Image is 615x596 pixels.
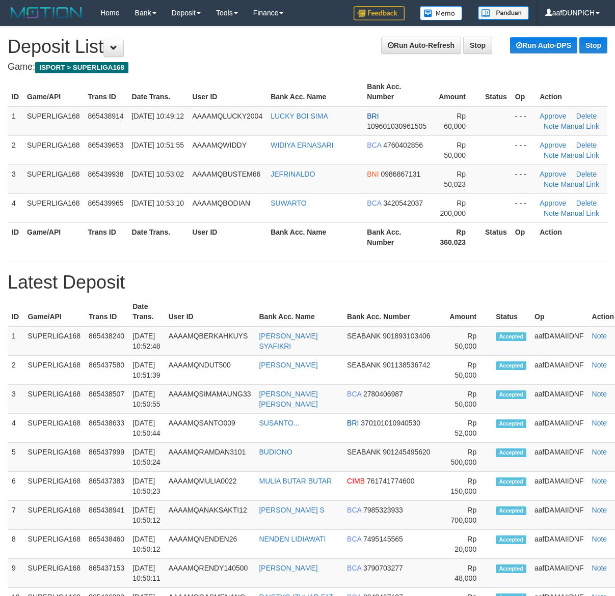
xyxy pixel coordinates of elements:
span: 109601030961505 [367,122,426,130]
h1: Deposit List [8,37,607,57]
th: Game/API [23,77,84,106]
th: Bank Acc. Number [363,222,431,251]
td: Rp 20,000 [441,530,492,559]
td: - - - [511,193,536,222]
span: Accepted [496,419,526,428]
span: 865439938 [88,170,124,178]
a: Approve [540,170,566,178]
th: Action [536,77,607,106]
a: Delete [576,170,597,178]
td: AAAAMQSIMAMAUNG33 [165,385,255,414]
a: Approve [540,141,566,149]
span: AAAAMQWIDDY [192,141,247,149]
span: [DATE] 10:53:10 [132,199,184,207]
td: Rp 48,000 [441,559,492,588]
span: AAAAMQBODIAN [192,199,250,207]
a: NENDEN LIDIAWATI [259,535,326,543]
span: BCA [347,564,361,572]
td: Rp 50,000 [441,356,492,385]
a: JEFRINALDO [271,170,315,178]
span: Accepted [496,477,526,486]
td: [DATE] 10:50:44 [128,414,165,443]
a: Stop [579,37,607,53]
span: 3790703277 [363,564,403,572]
td: 3 [8,385,24,414]
td: aafDAMAIIDNF [530,530,587,559]
td: AAAAMQNDUT500 [165,356,255,385]
th: Bank Acc. Number [363,77,431,106]
th: Bank Acc. Name [266,77,363,106]
a: Manual Link [560,151,599,159]
img: MOTION_logo.png [8,5,85,20]
span: BCA [367,141,381,149]
td: SUPERLIGA168 [23,106,84,136]
td: aafDAMAIIDNF [530,443,587,472]
span: 901138536742 [383,361,430,369]
a: [PERSON_NAME] [259,564,317,572]
a: Run Auto-Refresh [381,37,461,54]
span: AAAAMQLUCKY2004 [192,112,262,120]
td: 7 [8,501,24,530]
a: SUWARTO [271,199,307,207]
a: Note [544,151,559,159]
span: Accepted [496,535,526,544]
td: 6 [8,472,24,501]
th: Bank Acc. Name [266,222,363,251]
img: panduan.png [478,6,529,20]
td: SUPERLIGA168 [24,385,85,414]
img: Feedback.jpg [354,6,405,20]
a: Note [592,390,607,398]
td: AAAAMQNENDEN26 [165,530,255,559]
td: 2 [8,135,23,164]
span: 865439965 [88,199,124,207]
td: SUPERLIGA168 [24,501,85,530]
td: 1 [8,326,24,356]
span: Rp 50,000 [444,141,466,159]
td: 3 [8,164,23,193]
a: [PERSON_NAME] S [259,506,324,514]
a: MULIA BUTAR BUTAR [259,477,332,485]
th: Status [481,77,511,106]
td: [DATE] 10:51:39 [128,356,165,385]
td: 865437153 [85,559,128,588]
a: Note [592,477,607,485]
th: Action [536,222,607,251]
td: SUPERLIGA168 [24,530,85,559]
td: aafDAMAIIDNF [530,472,587,501]
a: LUCKY BOI SIMA [271,112,328,120]
th: ID [8,77,23,106]
a: [PERSON_NAME] [259,361,317,369]
span: 2780406987 [363,390,403,398]
span: 901245495620 [383,448,430,456]
th: Amount [431,77,481,106]
span: 0986867131 [381,170,421,178]
span: 4760402856 [383,141,423,149]
span: Accepted [496,564,526,573]
a: BUDIONO [259,448,292,456]
a: Note [592,361,607,369]
span: CIMB [347,477,365,485]
td: AAAAMQBERKAHKUYS [165,326,255,356]
span: 370101010940530 [361,419,420,427]
a: Run Auto-DPS [510,37,577,53]
span: BNI [367,170,379,178]
td: SUPERLIGA168 [24,559,85,588]
td: SUPERLIGA168 [23,135,84,164]
td: AAAAMQANAKSAKTI12 [165,501,255,530]
a: Note [592,564,607,572]
td: 8 [8,530,24,559]
th: Op [511,222,536,251]
span: SEABANK [347,448,381,456]
th: User ID [165,297,255,326]
th: Amount [441,297,492,326]
td: [DATE] 10:50:23 [128,472,165,501]
a: Note [592,419,607,427]
span: 7985323933 [363,506,403,514]
span: Accepted [496,332,526,341]
a: Note [592,448,607,456]
th: Game/API [24,297,85,326]
span: 901893103406 [383,332,430,340]
a: Manual Link [560,180,599,188]
span: Accepted [496,390,526,399]
td: 865438633 [85,414,128,443]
